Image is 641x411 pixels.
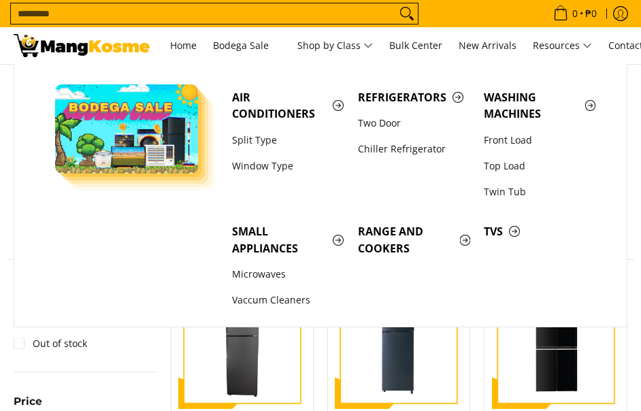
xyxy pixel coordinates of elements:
[225,127,351,153] a: Split Type
[232,89,344,123] span: Air Conditioners
[291,27,380,64] a: Shop by Class
[583,9,599,18] span: ₱0
[452,27,523,64] a: New Arrivals
[351,110,477,136] a: Two Door
[396,3,418,24] button: Search
[351,218,477,261] a: Range and Cookers
[570,9,580,18] span: 0
[225,287,351,313] a: Vaccum Cleaners
[225,153,351,179] a: Window Type
[170,39,197,52] span: Home
[351,84,477,110] a: Refrigerators
[477,127,603,153] a: Front Load
[549,6,601,21] span: •
[459,39,516,52] span: New Arrivals
[225,84,351,127] a: Air Conditioners
[477,84,603,127] a: Washing Machines
[477,153,603,179] a: Top Load
[477,179,603,205] a: Twin Tub
[232,223,344,257] span: Small Appliances
[335,281,463,409] img: Condura 10.1 Cu.Ft. No Frost, Top Freezer Inverter Refrigerator, Midnight Slate Gray CTF107i (Cla...
[491,282,619,408] img: Condura 16.5 Cu. Ft. No Frost, Multi-Door Inverter Refrigerator, Black Glass CFD-522i (Class C)
[178,281,306,409] img: Condura 10.1 Cu.Ft. Direct Cool TD Manual Inverter Refrigerator, Midnight Sapphire CTD102MNi (Cla...
[358,89,470,106] span: Refrigerators
[358,223,470,257] span: Range and Cookers
[225,261,351,287] a: Microwaves
[484,223,596,240] span: TVs
[163,27,203,64] a: Home
[533,37,592,54] span: Resources
[484,89,596,123] span: Washing Machines
[297,37,373,54] span: Shop by Class
[14,333,87,355] a: Out of stock
[206,27,288,64] a: Bodega Sale
[225,218,351,261] a: Small Appliances
[477,218,603,244] a: TVs
[213,37,281,54] span: Bodega Sale
[14,34,150,57] img: Class C Home &amp; Business Appliances: Up to 70% Off l Mang Kosme
[14,396,42,406] span: Price
[389,39,442,52] span: Bulk Center
[351,136,477,162] a: Chiller Refrigerator
[382,27,449,64] a: Bulk Center
[55,84,198,174] img: Bodega Sale
[526,27,599,64] a: Resources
